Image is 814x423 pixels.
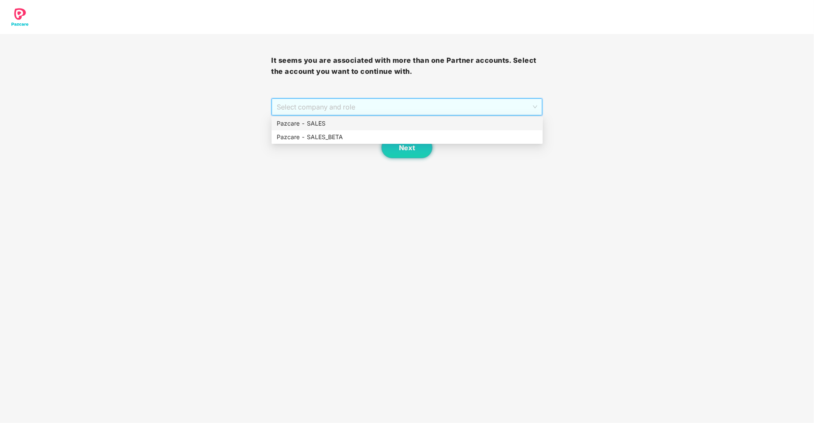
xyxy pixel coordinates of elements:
span: Next [399,144,415,152]
div: Pazcare - SALES [272,117,543,130]
div: Pazcare - SALES_BETA [277,132,538,142]
div: Pazcare - SALES_BETA [272,130,543,144]
div: Pazcare - SALES [277,119,538,128]
button: Next [382,137,432,158]
h3: It seems you are associated with more than one Partner accounts. Select the account you want to c... [271,55,542,77]
span: Select company and role [277,99,537,115]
